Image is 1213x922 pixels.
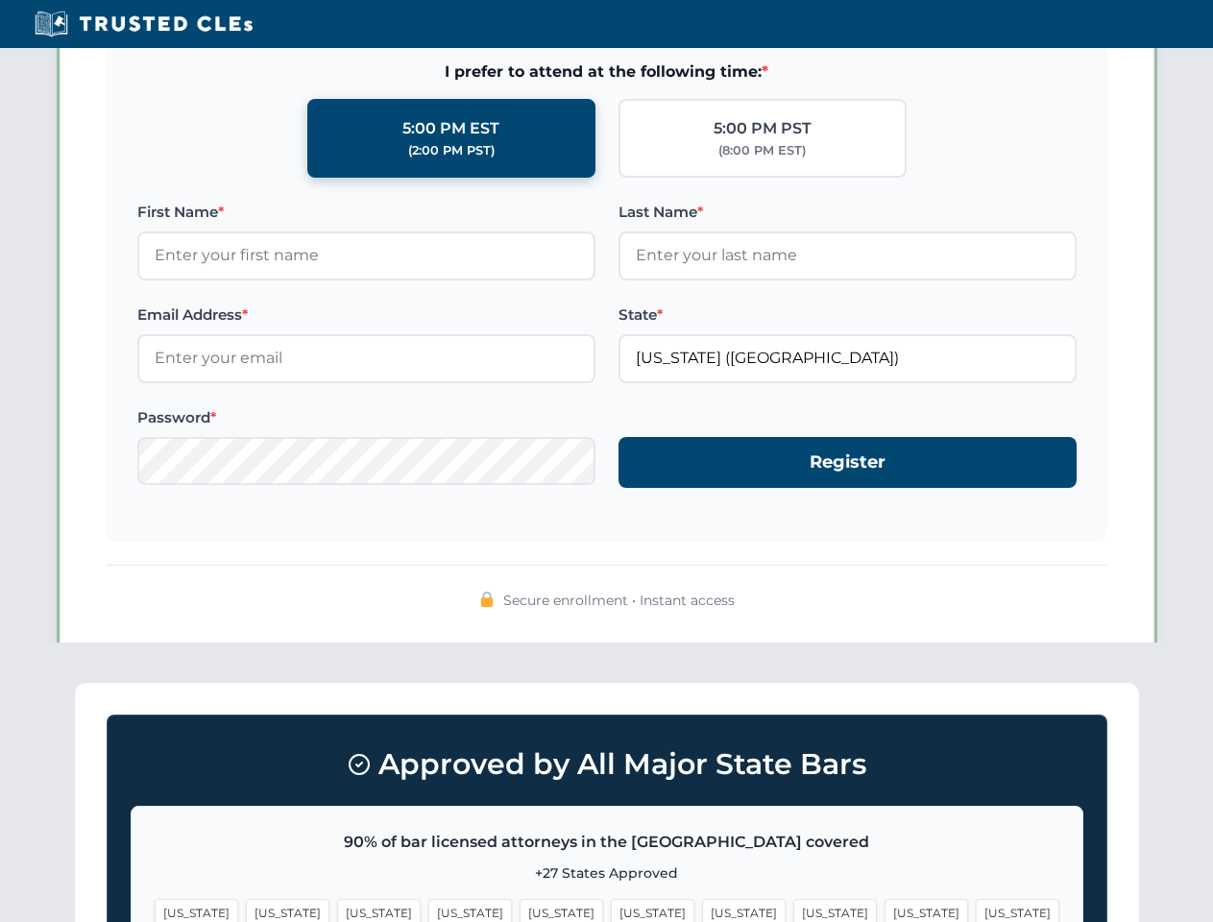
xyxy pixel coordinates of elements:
[479,592,495,607] img: 🔒
[155,830,1059,855] p: 90% of bar licensed attorneys in the [GEOGRAPHIC_DATA] covered
[155,862,1059,884] p: +27 States Approved
[137,406,595,429] label: Password
[619,231,1077,279] input: Enter your last name
[131,739,1083,790] h3: Approved by All Major State Bars
[29,10,258,38] img: Trusted CLEs
[408,141,495,160] div: (2:00 PM PST)
[402,116,499,141] div: 5:00 PM EST
[137,60,1077,85] span: I prefer to attend at the following time:
[137,231,595,279] input: Enter your first name
[503,590,735,611] span: Secure enrollment • Instant access
[619,303,1077,327] label: State
[619,437,1077,488] button: Register
[714,116,812,141] div: 5:00 PM PST
[137,334,595,382] input: Enter your email
[619,334,1077,382] input: Florida (FL)
[137,303,595,327] label: Email Address
[619,201,1077,224] label: Last Name
[718,141,806,160] div: (8:00 PM EST)
[137,201,595,224] label: First Name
